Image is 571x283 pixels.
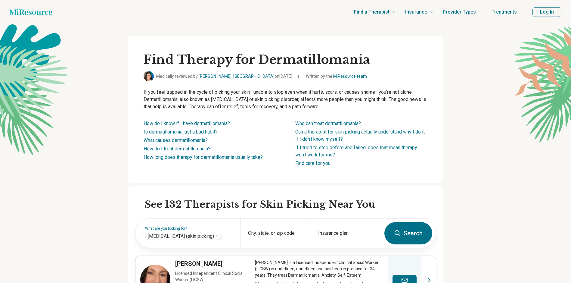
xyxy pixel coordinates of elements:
label: What are you looking for? [145,227,233,230]
button: Log In [532,7,561,17]
span: on [DATE] [275,74,292,79]
span: [MEDICAL_DATA] (skin picking) [148,233,214,239]
h2: See 132 Therapists for Skin Picking Near You [145,198,436,211]
a: Home page [10,6,52,18]
p: If you feel trapped in the cycle of picking your skin—unable to stop even when it hurts, scars, o... [144,89,428,110]
a: If I tried to stop before and failed, does that mean therapy won’t work for me? [295,145,417,158]
button: Search [384,222,432,244]
a: How do I know if I have dermatillomania? [144,121,230,126]
a: Who can treat dermatillomania? [295,121,361,126]
a: Can a therapist for skin picking actually understand why I do it if I don’t know myself? [295,129,425,142]
div: Excoriation Disorder (skin picking) [145,233,222,240]
a: How long does therapy for dermatillomania usually take? [144,154,263,160]
a: MiResource team [333,74,367,79]
span: Treatments [492,8,517,16]
a: How do I treat dermatillomania? [144,146,210,152]
span: Insurance [405,8,427,16]
a: [PERSON_NAME], [GEOGRAPHIC_DATA] [199,74,275,79]
a: What causes dermatillomania? [144,137,208,143]
span: Provider Types [443,8,476,16]
span: Written by the [306,73,367,80]
a: Is dermatillomania just a bad habit? [144,129,218,135]
span: Find a Therapist [354,8,389,16]
a: Find care for you [295,160,330,166]
h1: Find Therapy for Dermatillomania [144,52,428,68]
button: Excoriation Disorder (skin picking) [215,234,219,238]
span: Medically reviewed by [156,73,292,80]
